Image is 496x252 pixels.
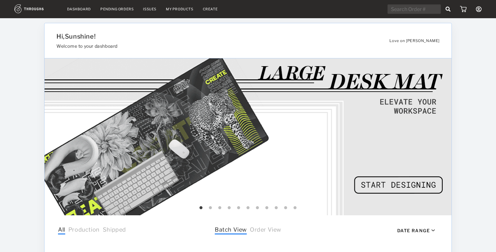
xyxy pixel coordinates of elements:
[282,205,289,211] button: 10
[235,205,242,211] button: 5
[207,205,214,211] button: 2
[143,7,156,11] a: Issues
[14,4,58,13] img: logo.1c10ca64.svg
[431,229,435,232] img: icon_caret_down_black.69fb8af9.svg
[56,33,375,40] h1: Hi, Sunshine !
[292,205,298,211] button: 11
[460,6,467,12] img: icon_cart.dab5cea1.svg
[264,205,270,211] button: 8
[203,7,218,11] a: Create
[58,226,65,234] span: All
[245,205,251,211] button: 6
[397,228,430,233] div: Date Range
[100,7,134,11] a: Pending Orders
[67,7,91,11] a: Dashboard
[254,205,261,211] button: 7
[250,226,281,234] span: Order View
[45,58,452,215] img: 68b8b232-0003-4352-b7e2-3a53cc3ac4a2.gif
[166,7,193,11] a: My Products
[389,38,440,43] span: Love on [PERSON_NAME]
[273,205,279,211] button: 9
[226,205,232,211] button: 4
[198,205,204,211] button: 1
[56,43,375,49] h3: Welcome to your dashboard
[103,226,126,234] span: Shipped
[215,226,247,234] span: Batch View
[68,226,100,234] span: Production
[217,205,223,211] button: 3
[388,4,441,14] input: Search Order #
